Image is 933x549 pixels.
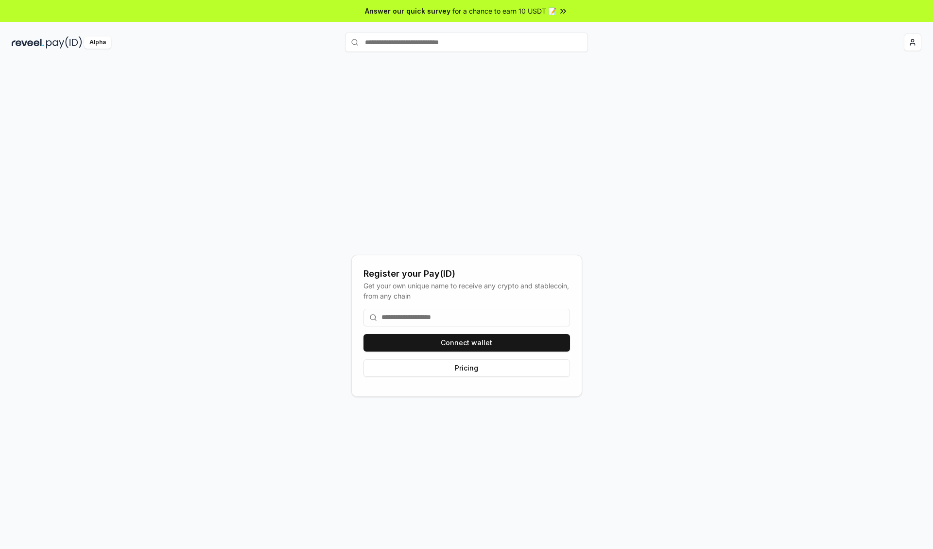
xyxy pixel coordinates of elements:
span: Answer our quick survey [365,6,450,16]
img: pay_id [46,36,82,49]
img: reveel_dark [12,36,44,49]
div: Register your Pay(ID) [363,267,570,281]
div: Alpha [84,36,111,49]
span: for a chance to earn 10 USDT 📝 [452,6,556,16]
button: Connect wallet [363,334,570,352]
div: Get your own unique name to receive any crypto and stablecoin, from any chain [363,281,570,301]
button: Pricing [363,359,570,377]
